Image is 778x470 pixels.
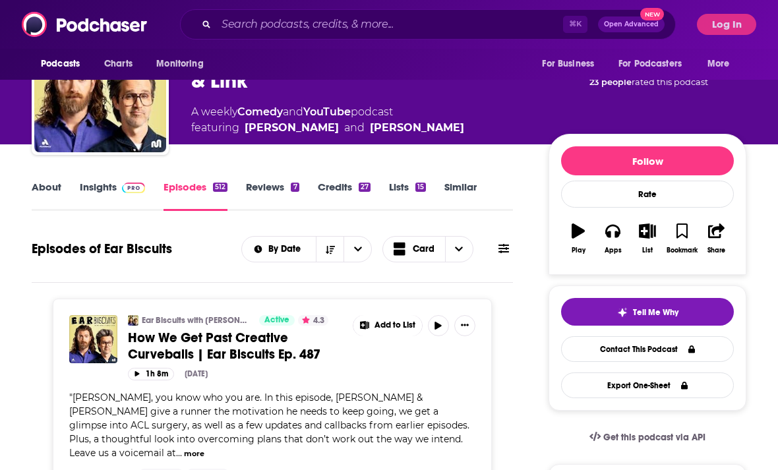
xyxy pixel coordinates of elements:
button: tell me why sparkleTell Me Why [561,298,734,326]
a: Charts [96,51,140,76]
button: open menu [533,51,611,76]
button: Show More Button [353,315,422,336]
button: Share [700,215,734,262]
div: [DATE] [185,369,208,378]
img: Ear Biscuits with Rhett & Link [34,20,166,152]
button: List [630,215,665,262]
span: [PERSON_NAME], you know who you are. In this episode, [PERSON_NAME] & [PERSON_NAME] give a runner... [69,392,469,459]
div: Bookmark [667,247,698,254]
a: Episodes512 [164,181,227,211]
span: For Podcasters [618,55,682,73]
span: and [283,105,303,118]
button: open menu [32,51,97,76]
div: 512 [213,183,227,192]
span: Podcasts [41,55,80,73]
button: Export One-Sheet [561,372,734,398]
button: open menu [610,51,701,76]
span: 23 people [589,77,632,87]
div: List [642,247,653,254]
button: Choose View [382,236,473,262]
img: Ear Biscuits with Rhett & Link [128,315,138,326]
a: Comedy [237,105,283,118]
a: Credits27 [318,181,371,211]
img: How We Get Past Creative Curveballs | Ear Biscuits Ep. 487 [69,315,117,363]
a: How We Get Past Creative Curveballs | Ear Biscuits Ep. 487 [128,330,344,363]
button: Log In [697,14,756,35]
span: featuring [191,120,464,136]
div: 27 [359,183,371,192]
a: InsightsPodchaser Pro [80,181,145,211]
a: Active [259,315,295,326]
button: Show More Button [454,315,475,336]
span: Charts [104,55,133,73]
span: New [640,8,664,20]
a: Lists15 [389,181,426,211]
div: Search podcasts, credits, & more... [180,9,676,40]
span: " [69,392,469,459]
span: Monitoring [156,55,203,73]
a: Link Neal [370,120,464,136]
a: Reviews7 [246,181,299,211]
button: open menu [147,51,220,76]
div: 15 [415,183,426,192]
button: Open AdvancedNew [598,16,665,32]
span: Add to List [374,320,415,330]
div: Play [572,247,585,254]
button: open menu [242,245,316,254]
a: Get this podcast via API [579,421,716,454]
button: Bookmark [665,215,699,262]
button: more [184,448,204,459]
button: Follow [561,146,734,175]
h2: Choose List sort [241,236,373,262]
span: rated this podcast [632,77,708,87]
button: open menu [344,237,371,262]
span: More [707,55,730,73]
input: Search podcasts, credits, & more... [216,14,563,35]
h1: Episodes of Ear Biscuits [32,241,172,257]
button: Apps [595,215,630,262]
div: Rate [561,181,734,208]
button: 1h 8m [128,368,174,380]
img: tell me why sparkle [617,307,628,318]
button: open menu [698,51,746,76]
button: Play [561,215,595,262]
img: Podchaser - Follow, Share and Rate Podcasts [22,12,148,37]
span: Get this podcast via API [603,432,705,443]
span: By Date [268,245,305,254]
div: A weekly podcast [191,104,464,136]
span: Active [264,314,289,327]
span: Card [413,245,434,254]
span: ⌘ K [563,16,587,33]
span: Open Advanced [604,21,659,28]
button: 4.3 [298,315,328,326]
a: Similar [444,181,477,211]
div: 7 [291,183,299,192]
div: Share [707,247,725,254]
div: Apps [605,247,622,254]
a: YouTube [303,105,351,118]
a: Rhett McLaughlin [245,120,339,136]
a: Contact This Podcast [561,336,734,362]
a: About [32,181,61,211]
span: ... [176,447,182,459]
span: and [344,120,365,136]
a: Ear Biscuits with [PERSON_NAME] & Link [142,315,251,326]
span: For Business [542,55,594,73]
span: How We Get Past Creative Curveballs | Ear Biscuits Ep. 487 [128,330,320,363]
button: Sort Direction [316,237,344,262]
span: Tell Me Why [633,307,678,318]
img: Podchaser Pro [122,183,145,193]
